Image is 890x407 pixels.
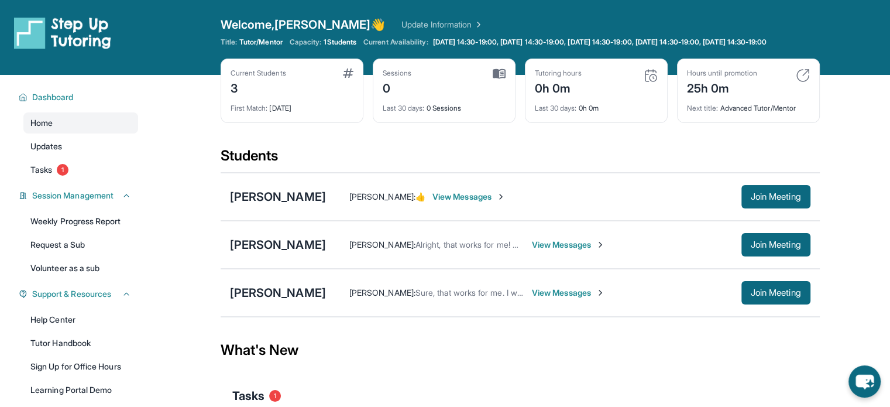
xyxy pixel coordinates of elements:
span: Alright, that works for me! We can get started [DATE] [415,240,610,249]
span: Tasks [30,164,52,176]
div: Advanced Tutor/Mentor [687,97,810,113]
button: Join Meeting [741,233,810,256]
a: Help Center [23,309,138,330]
img: card [343,69,353,78]
a: Learning Portal Demo [23,379,138,401]
span: Title: [221,37,237,47]
img: card [796,69,810,83]
span: Dashboard [32,91,74,103]
span: Home [30,117,53,129]
a: Sign Up for Office Hours [23,356,138,377]
div: 3 [231,78,286,97]
button: Dashboard [28,91,131,103]
span: 1 [269,390,281,402]
button: Support & Resources [28,288,131,300]
span: Session Management [32,190,114,201]
span: 👍 [415,191,425,201]
img: card [493,69,506,79]
a: Volunteer as a sub [23,258,138,279]
span: [DATE] 14:30-19:00, [DATE] 14:30-19:00, [DATE] 14:30-19:00, [DATE] 14:30-19:00, [DATE] 14:30-19:00 [433,37,767,47]
span: Support & Resources [32,288,111,300]
span: Welcome, [PERSON_NAME] 👋 [221,16,386,33]
div: Students [221,146,820,172]
span: Current Availability: [363,37,428,47]
button: Session Management [28,190,131,201]
div: [DATE] [231,97,353,113]
div: Tutoring hours [535,69,582,78]
span: Join Meeting [751,193,801,200]
div: What's New [221,324,820,376]
a: Request a Sub [23,234,138,255]
span: Join Meeting [751,289,801,296]
span: Join Meeting [751,241,801,248]
div: 0 [383,78,412,97]
span: [PERSON_NAME] : [349,191,415,201]
a: Update Information [401,19,483,30]
img: Chevron-Right [596,240,605,249]
span: View Messages [532,239,605,251]
img: Chevron-Right [496,192,506,201]
a: Tutor Handbook [23,333,138,354]
span: 1 [57,164,68,176]
span: View Messages [532,287,605,299]
span: Updates [30,141,63,152]
div: Sessions [383,69,412,78]
span: Capacity: [290,37,322,47]
img: Chevron-Right [596,288,605,297]
div: Current Students [231,69,286,78]
img: card [644,69,658,83]
span: Next title : [687,104,719,112]
img: logo [14,16,111,49]
span: Last 30 days : [383,104,425,112]
a: Tasks1 [23,159,138,180]
span: [PERSON_NAME] : [349,240,415,249]
div: 25h 0m [687,78,757,97]
span: Last 30 days : [535,104,577,112]
span: Tasks [232,388,264,404]
div: [PERSON_NAME] [230,189,326,205]
button: Join Meeting [741,281,810,305]
div: 0h 0m [535,78,582,97]
button: Join Meeting [741,185,810,208]
div: Hours until promotion [687,69,757,78]
span: View Messages [432,191,506,203]
a: Weekly Progress Report [23,211,138,232]
a: Updates [23,136,138,157]
div: 0 Sessions [383,97,506,113]
span: 1 Students [324,37,356,47]
div: [PERSON_NAME] [230,285,326,301]
a: Home [23,112,138,134]
span: Tutor/Mentor [239,37,283,47]
a: [DATE] 14:30-19:00, [DATE] 14:30-19:00, [DATE] 14:30-19:00, [DATE] 14:30-19:00, [DATE] 14:30-19:00 [431,37,769,47]
div: 0h 0m [535,97,658,113]
span: First Match : [231,104,268,112]
span: Sure, that works for me. I will be available for tutoring starting [DATE], if that sounds good. [415,288,746,297]
button: chat-button [848,365,881,398]
div: [PERSON_NAME] [230,237,326,253]
span: [PERSON_NAME] : [349,288,415,297]
img: Chevron Right [472,19,483,30]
